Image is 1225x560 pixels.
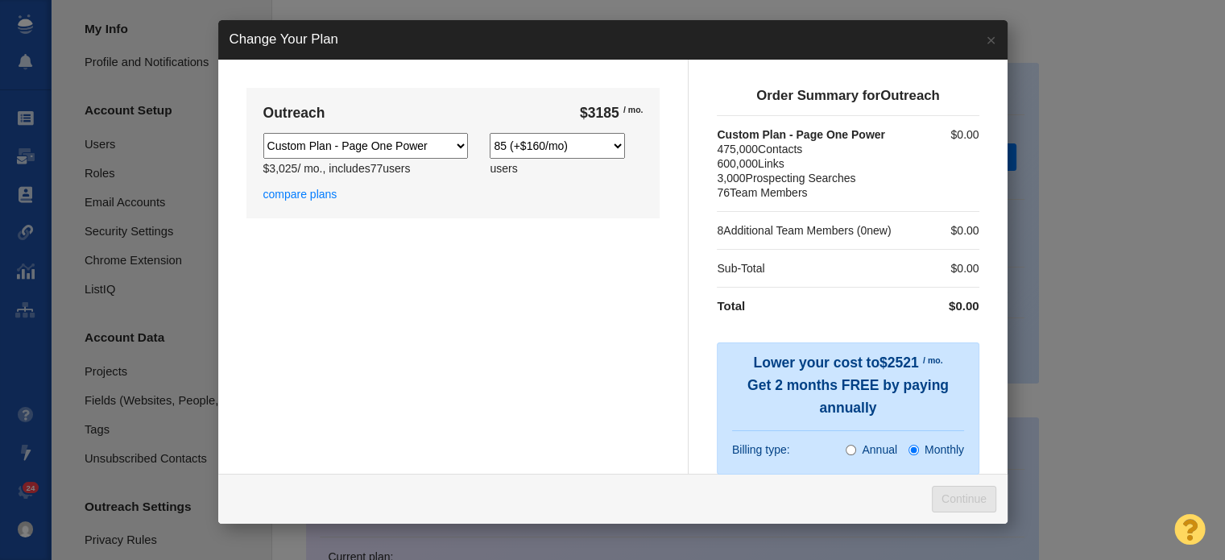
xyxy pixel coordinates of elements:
[923,355,943,365] sup: / mo.
[269,162,297,175] span: 3,025
[880,88,940,103] span: Outreach
[230,31,338,48] h4: Change Your Plan
[908,445,919,455] input: Monthly
[717,299,937,313] strong: Total
[723,224,854,237] span: Additional Team Members
[370,162,383,175] span: 77
[717,143,758,156] span: 475,000
[717,157,758,170] span: 600,000
[950,261,979,276] span: $0.00
[490,133,631,176] div: users
[753,355,942,371] strong: Lower your cost to
[949,299,979,313] strong: $0.00
[717,88,979,104] h4: Order Summary for
[932,486,995,513] button: Continue
[879,355,919,371] span: $2521
[860,224,867,237] span: 0
[857,224,892,237] span: ( new)
[758,143,802,156] span: Contacts
[263,133,479,176] div: $ / mo., includes users
[717,128,885,141] strong: Custom Plan - Page One Power
[263,105,325,121] span: Outreach
[730,186,807,199] span: Team Members
[975,20,1007,60] a: ×
[732,351,964,419] h5: Get 2 months FREE by paying annually
[908,442,964,457] label: Monthly
[950,127,979,200] div: $0.00
[717,261,939,276] span: Sub-Total
[846,442,897,457] label: Annual
[758,157,784,170] span: Links
[942,491,987,508] em: Continue
[717,224,723,237] span: 8
[846,445,856,455] input: Annual
[717,186,730,199] span: 76
[717,172,745,185] span: 3,000
[745,172,855,185] span: Prospecting Searches
[580,105,619,121] span: $3185
[732,442,846,457] span: Billing type:
[623,105,644,114] sup: / mo.
[950,223,979,238] span: $0.00
[263,188,337,201] a: compare plans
